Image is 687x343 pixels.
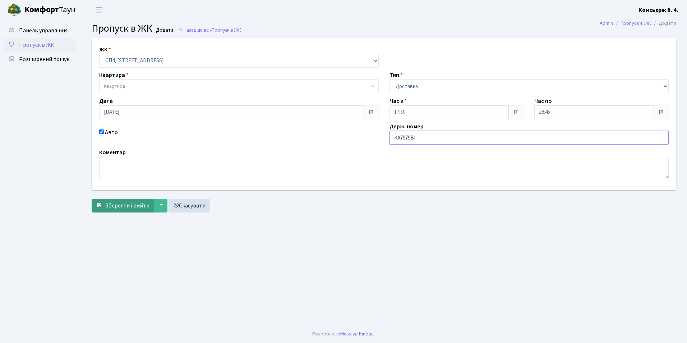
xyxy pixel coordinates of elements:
label: Коментар [99,148,126,157]
label: Дата [99,97,113,105]
input: АА1234АА [389,131,669,145]
label: Тип [389,71,403,79]
a: Консьєрж б. 4. [638,6,678,14]
li: Додати [651,19,676,27]
a: Massive Kinetic [340,330,374,338]
span: Панель управління [19,27,68,35]
a: Панель управління [4,23,75,38]
span: Розширений пошук [19,55,69,63]
label: Авто [105,128,118,137]
a: Пропуск в ЖК [621,19,651,27]
button: Переключити навігацію [90,4,108,16]
b: Комфорт [24,4,59,15]
label: Час по [534,97,552,105]
span: Пропуск в ЖК [212,27,241,33]
a: Admin [600,19,613,27]
span: Квартира [104,83,125,90]
a: Розширений пошук [4,52,75,67]
img: logo.png [7,3,22,17]
a: Скасувати [169,199,210,212]
span: Пропуск в ЖК [92,21,152,36]
nav: breadcrumb [589,16,687,31]
label: Держ. номер [389,122,424,131]
a: Назад до всіхПропуск в ЖК [179,27,241,33]
small: Додати . [155,27,175,33]
span: Зберегти і вийти [105,202,149,210]
a: Пропуск в ЖК [4,38,75,52]
div: Розроблено . [312,330,375,338]
button: Зберегти і вийти [92,199,154,212]
span: Таун [24,4,75,16]
span: Пропуск в ЖК [19,41,54,49]
label: Час з [389,97,407,105]
label: Квартира [99,71,129,79]
label: ЖК [99,45,111,54]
